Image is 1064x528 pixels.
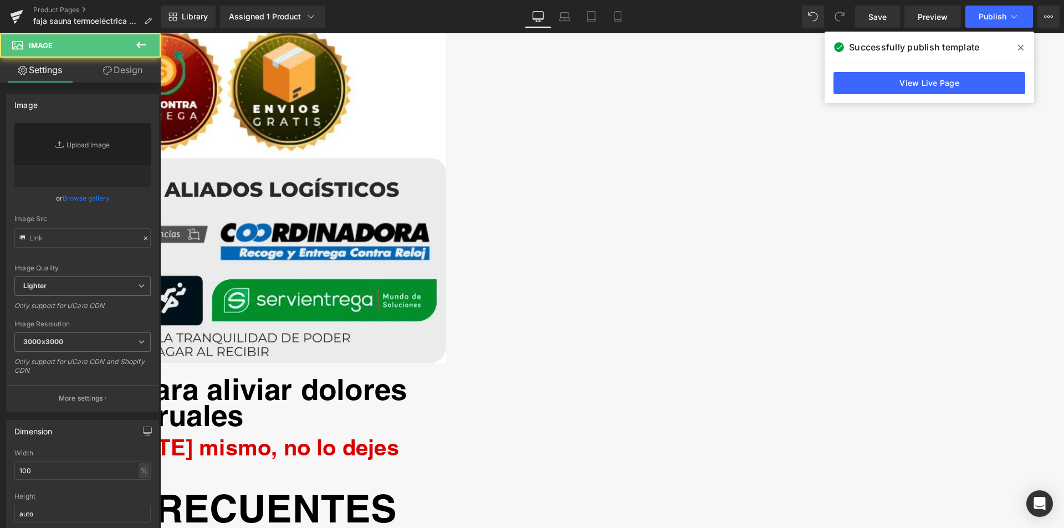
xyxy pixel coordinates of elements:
a: Desktop [525,6,551,28]
a: Tablet [578,6,605,28]
div: or [14,192,151,204]
span: Preview [918,11,948,23]
div: Image Quality [14,264,151,272]
b: Lighter [23,281,47,290]
a: Laptop [551,6,578,28]
div: Assigned 1 Product [229,11,316,22]
div: Width [14,449,151,457]
a: Browse gallery [63,188,110,208]
input: auto [14,462,151,480]
a: New Library [161,6,216,28]
button: More settings [7,385,158,411]
b: 3000x3000 [23,337,63,346]
p: More settings [59,393,103,403]
div: % [139,463,149,478]
input: Link [14,228,151,248]
a: Mobile [605,6,631,28]
a: Design [83,58,163,83]
div: Image Resolution [14,320,151,328]
span: Save [868,11,887,23]
div: Open Intercom Messenger [1026,490,1053,517]
div: Only support for UCare CDN [14,301,151,317]
span: faja sauna termoeléctrica nueva [33,17,140,25]
div: Only support for UCare CDN and Shopify CDN [14,357,151,382]
div: Height [14,493,151,500]
button: Publish [965,6,1033,28]
span: Image [29,41,53,50]
span: Library [182,12,208,22]
div: Image Src [14,215,151,223]
button: More [1037,6,1060,28]
span: Successfully publish template [849,40,979,54]
button: Redo [828,6,851,28]
a: Preview [904,6,961,28]
div: Image [14,94,38,110]
div: Dimension [14,421,53,436]
span: Publish [979,12,1006,21]
button: Undo [802,6,824,28]
input: auto [14,505,151,523]
a: View Live Page [833,72,1025,94]
a: Product Pages [33,6,161,14]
